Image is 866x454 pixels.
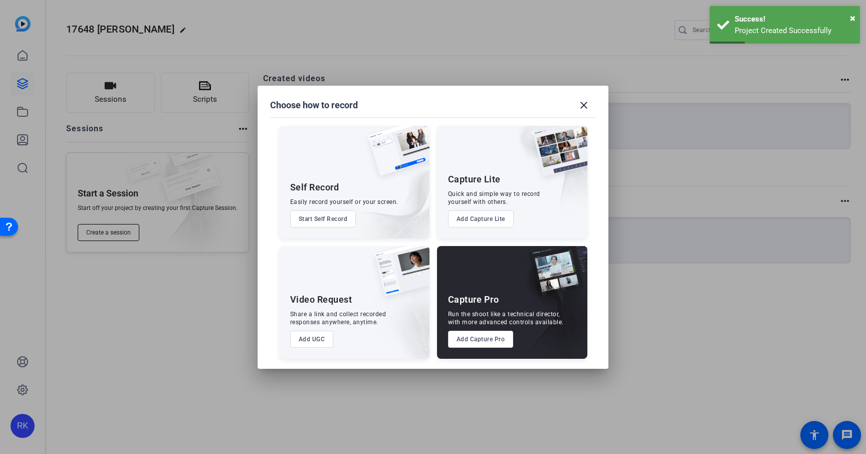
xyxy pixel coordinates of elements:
mat-icon: close [578,99,590,111]
img: embarkstudio-capture-pro.png [513,259,587,359]
div: Success! [735,14,852,25]
button: Start Self Record [290,210,356,228]
div: Share a link and collect recorded responses anywhere, anytime. [290,310,386,326]
div: Capture Pro [448,294,499,306]
img: embarkstudio-capture-lite.png [498,126,587,226]
img: capture-lite.png [525,126,587,187]
button: Add UGC [290,331,334,348]
div: Run the shoot like a technical director, with more advanced controls available. [448,310,564,326]
img: embarkstudio-ugc-content.png [371,277,429,359]
img: ugc-content.png [367,246,429,307]
img: self-record.png [360,126,429,186]
button: Add Capture Lite [448,210,514,228]
div: Capture Lite [448,173,501,185]
div: Self Record [290,181,339,193]
img: capture-pro.png [521,246,587,307]
div: Video Request [290,294,352,306]
button: Add Capture Pro [448,331,514,348]
img: embarkstudio-self-record.png [342,147,429,239]
button: Close [850,11,855,26]
span: × [850,12,855,24]
div: Easily record yourself or your screen. [290,198,398,206]
h1: Choose how to record [270,99,358,111]
div: Quick and simple way to record yourself with others. [448,190,540,206]
div: Project Created Successfully [735,25,852,37]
